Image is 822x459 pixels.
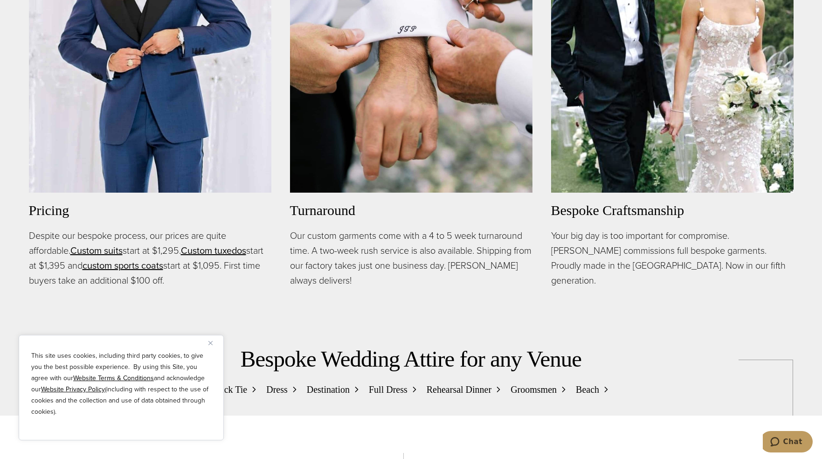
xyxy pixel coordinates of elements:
a: Custom suits [70,243,123,257]
img: Close [208,341,213,345]
span: Black Tie [211,382,247,397]
button: Close [208,337,220,348]
p: Despite our bespoke process, our prices are quite affordable. start at $1,295. start at $1,395 an... [29,228,271,288]
h2: Bespoke Wedding Attire for any Venue [57,346,766,373]
a: Beach [576,382,611,397]
a: Website Terms & Conditions [73,373,154,383]
span: Destination [307,382,350,397]
span: Groomsmen [511,382,557,397]
a: Groomsmen [511,382,568,397]
a: Rehearsal Dinner [427,382,503,397]
a: Destination [307,382,361,397]
span: Rehearsal Dinner [427,382,491,397]
iframe: Opens a widget where you can chat to one of our agents [763,431,813,454]
p: This site uses cookies, including third party cookies, to give you the best possible experience. ... [31,350,211,417]
span: Beach [576,382,599,397]
p: Our custom garments come with a 4 to 5 week turnaround time. A two-week rush service is also avai... [290,228,532,288]
a: Custom tuxedos [181,243,246,257]
span: Full Dress [369,382,408,397]
span: Dress [266,382,288,397]
h3: Bespoke Craftsmanship [551,200,794,221]
a: Black Tie [211,382,259,397]
a: Website Privacy Policy [41,384,105,394]
h3: Turnaround [290,200,532,221]
a: Dress [266,382,299,397]
h3: Pricing [29,200,271,221]
a: Full Dress [369,382,419,397]
a: custom sports coats [83,258,163,272]
p: Your big day is too important for compromise. [PERSON_NAME] commissions full bespoke garments. Pr... [551,228,794,288]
